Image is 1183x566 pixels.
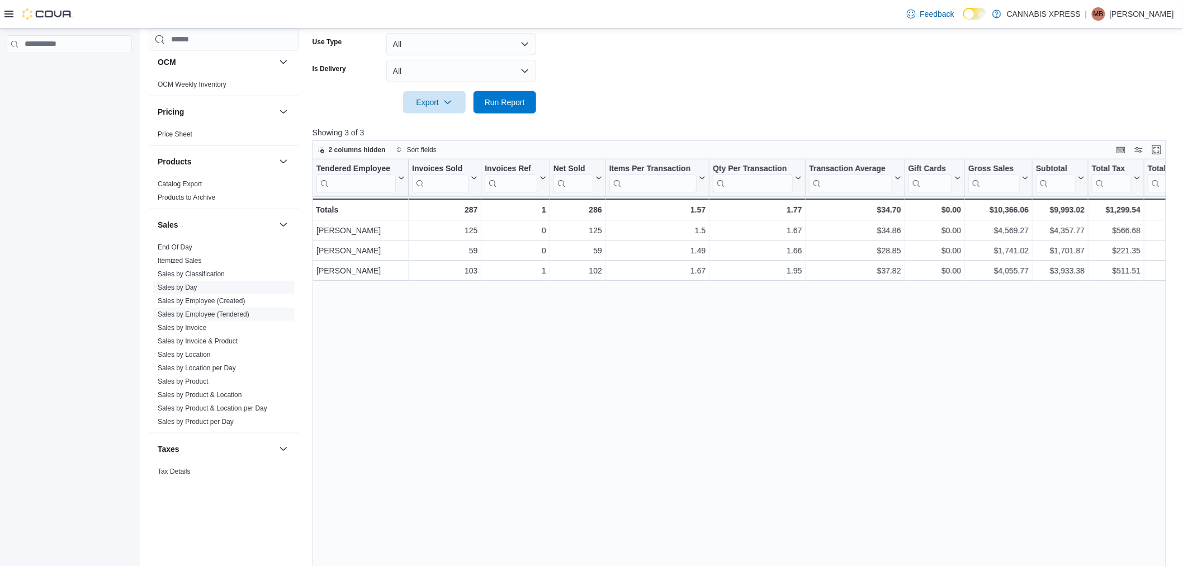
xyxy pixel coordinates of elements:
[158,417,234,425] a: Sales by Product per Day
[968,244,1029,257] div: $1,741.02
[412,244,477,257] div: 59
[485,203,546,216] div: 1
[277,154,290,168] button: Products
[713,163,802,192] button: Qty Per Transaction
[158,337,238,345] a: Sales by Invoice & Product
[609,163,697,192] div: Items Per Transaction
[908,224,961,237] div: $0.00
[158,363,236,372] span: Sales by Location per Day
[158,243,192,251] a: End Of Day
[329,145,386,154] span: 2 columns hidden
[158,242,192,251] span: End Of Day
[553,244,602,257] div: 59
[809,163,901,192] button: Transaction Average
[158,269,225,278] span: Sales by Classification
[158,350,211,358] a: Sales by Location
[809,163,892,174] div: Transaction Average
[412,264,477,277] div: 103
[713,244,802,257] div: 1.66
[1092,163,1132,174] div: Total Tax
[158,256,202,264] a: Itemized Sales
[609,244,706,257] div: 1.49
[412,163,469,174] div: Invoices Sold
[386,60,536,82] button: All
[410,91,459,114] span: Export
[158,219,275,230] button: Sales
[1150,143,1163,157] button: Enter fullscreen
[316,203,405,216] div: Totals
[553,163,593,192] div: Net Sold
[277,218,290,231] button: Sales
[158,466,191,475] span: Tax Details
[1132,143,1146,157] button: Display options
[277,442,290,455] button: Taxes
[412,203,477,216] div: 287
[809,163,892,192] div: Transaction Average
[158,106,184,117] h3: Pricing
[158,130,192,138] a: Price Sheet
[908,203,961,216] div: $0.00
[158,376,209,385] span: Sales by Product
[1110,7,1174,21] p: [PERSON_NAME]
[809,203,901,216] div: $34.70
[963,8,987,20] input: Dark Mode
[412,163,469,192] div: Invoices Sold
[553,224,602,237] div: 125
[713,264,802,277] div: 1.95
[809,264,901,277] div: $37.82
[407,145,437,154] span: Sort fields
[158,193,215,201] a: Products to Archive
[1036,203,1085,216] div: $9,993.02
[313,64,346,73] label: Is Delivery
[158,283,197,291] a: Sales by Day
[485,97,525,108] span: Run Report
[553,163,593,174] div: Net Sold
[968,163,1020,192] div: Gross Sales
[158,467,191,475] a: Tax Details
[412,163,477,192] button: Invoices Sold
[1036,244,1085,257] div: $1,701.87
[158,106,275,117] button: Pricing
[158,219,178,230] h3: Sales
[158,310,249,318] a: Sales by Employee (Tendered)
[1036,163,1076,174] div: Subtotal
[713,224,802,237] div: 1.67
[553,163,602,192] button: Net Sold
[968,264,1029,277] div: $4,055.77
[968,163,1020,174] div: Gross Sales
[474,91,536,114] button: Run Report
[386,33,536,55] button: All
[158,390,242,398] a: Sales by Product & Location
[553,264,602,277] div: 102
[158,336,238,345] span: Sales by Invoice & Product
[609,163,697,174] div: Items Per Transaction
[316,264,405,277] div: [PERSON_NAME]
[713,163,793,192] div: Qty Per Transaction
[158,129,192,138] span: Price Sheet
[968,163,1029,192] button: Gross Sales
[158,364,236,371] a: Sales by Location per Day
[1036,163,1076,192] div: Subtotal
[1085,7,1087,21] p: |
[713,163,793,174] div: Qty Per Transaction
[908,244,961,257] div: $0.00
[908,163,952,174] div: Gift Cards
[158,80,226,88] a: OCM Weekly Inventory
[158,296,245,305] span: Sales by Employee (Created)
[158,79,226,88] span: OCM Weekly Inventory
[1036,264,1085,277] div: $3,933.38
[158,404,267,412] a: Sales by Product & Location per Day
[1114,143,1128,157] button: Keyboard shortcuts
[1092,163,1141,192] button: Total Tax
[313,143,390,157] button: 2 columns hidden
[158,192,215,201] span: Products to Archive
[158,270,225,277] a: Sales by Classification
[391,143,441,157] button: Sort fields
[609,203,706,216] div: 1.57
[158,323,206,332] span: Sales by Invoice
[1094,7,1104,21] span: MB
[713,203,802,216] div: 1.77
[316,163,405,192] button: Tendered Employee
[553,203,602,216] div: 286
[22,8,73,20] img: Cova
